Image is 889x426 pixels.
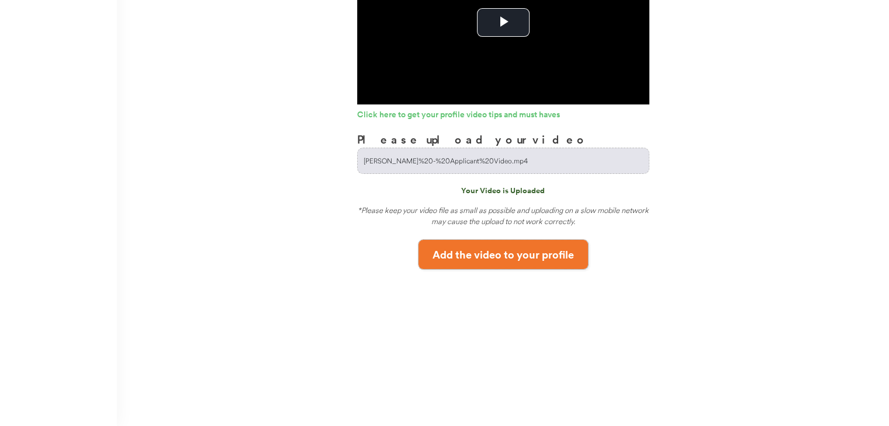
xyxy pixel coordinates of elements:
button: Add the video to your profile [418,240,588,269]
div: Your Video is Uploaded [357,186,649,196]
div: *Please keep your video file as small as possible and uploading on a slow mobile network may caus... [357,205,649,231]
h3: Please upload your video [357,131,588,148]
a: Click here to get your profile video tips and must haves [357,110,649,122]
